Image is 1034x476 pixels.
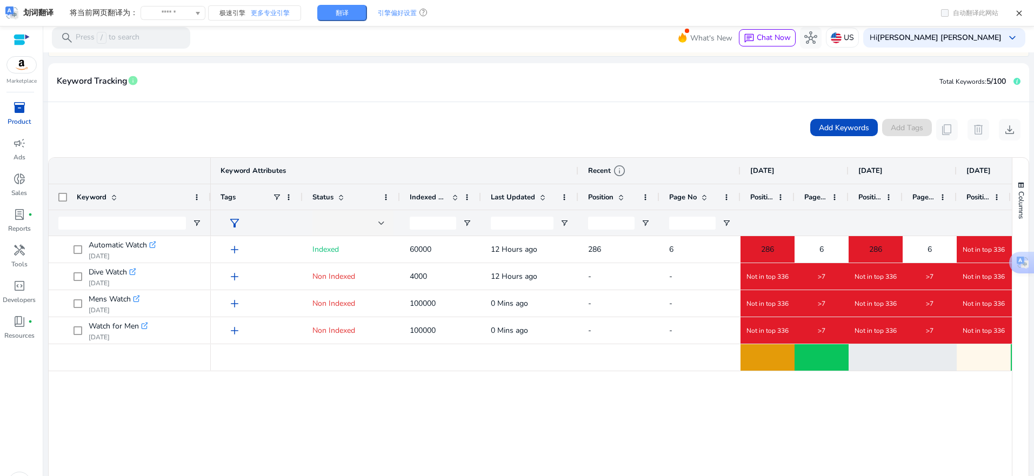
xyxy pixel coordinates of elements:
span: Not in top 336 [746,272,789,281]
div: Recent [588,164,626,177]
p: Tools [11,259,28,269]
span: inventory_2 [13,101,26,114]
span: 5/100 [986,76,1006,86]
span: Non Indexed [312,271,355,281]
span: Automatic Watch [89,238,147,253]
span: Keyword [77,192,106,202]
span: Chat Now [757,32,791,43]
span: Total Keywords: [939,77,986,86]
span: 6 [819,238,824,260]
p: Sales [11,188,27,198]
span: search [61,31,74,44]
span: >7 [818,299,825,308]
span: Mens Watch [89,292,131,307]
button: hub [800,27,822,49]
span: 286 [761,238,774,260]
span: 6 [928,238,932,260]
button: Open Filter Menu [463,219,471,227]
span: 6 [669,244,673,254]
span: Status [312,192,333,202]
button: Open Filter Menu [192,219,201,227]
span: campaign [13,137,26,150]
span: 100000 [410,298,436,309]
button: download [999,119,1020,140]
span: Add Keywords [819,122,869,133]
span: Not in top 336 [855,326,897,335]
span: info [613,164,626,177]
span: fiber_manual_record [28,319,32,324]
span: Watch for Men [89,319,139,334]
span: >7 [818,326,825,335]
p: [DATE] [89,279,136,287]
p: Press to search [76,32,139,44]
span: [DATE] [966,166,991,176]
span: Not in top 336 [963,245,1005,254]
span: keyboard_arrow_down [1006,31,1019,44]
span: - [588,325,591,336]
img: us.svg [831,32,842,43]
span: 12 Hours ago [491,244,537,254]
p: Developers [3,295,36,305]
span: [DATE] [750,166,775,176]
span: 0 Mins ago [491,325,528,336]
span: info [128,75,138,86]
input: Indexed Products Filter Input [410,217,456,230]
span: Last Updated [491,192,535,202]
span: Not in top 336 [746,299,789,308]
span: >7 [926,272,933,281]
span: 12 Hours ago [491,271,537,281]
input: Keyword Filter Input [58,217,186,230]
p: Product [8,117,31,126]
p: Reports [8,224,31,233]
span: Non Indexed [312,298,355,309]
p: Ads [14,152,25,162]
span: Not in top 336 [746,326,789,335]
button: Open Filter Menu [722,219,731,227]
span: Tags [221,192,236,202]
span: Position [966,192,989,202]
span: Keyword Tracking [57,72,128,91]
p: Hi [870,34,1002,42]
span: add [228,243,241,256]
span: add [228,324,241,337]
input: Last Updated Filter Input [491,217,553,230]
span: Not in top 336 [855,272,897,281]
span: [DATE] [858,166,883,176]
p: [DATE] [89,252,156,260]
input: Page No Filter Input [669,217,716,230]
span: Not in top 336 [963,299,1005,308]
p: [DATE] [89,333,148,341]
span: >7 [818,272,825,281]
p: US [844,28,854,47]
span: Page No [912,192,935,202]
span: Columns [1016,191,1026,219]
span: 286 [869,238,882,260]
span: Dive Watch [89,265,127,280]
span: 286 [588,244,601,254]
span: Position [588,192,613,202]
span: filter_alt [228,217,241,230]
span: What's New [690,29,732,48]
img: amazon.svg [7,57,36,73]
span: - [669,298,672,309]
p: Resources [4,331,35,340]
span: Keyword Attributes [221,166,286,176]
button: Open Filter Menu [560,219,569,227]
span: Not in top 336 [963,326,1005,335]
span: handyman [13,244,26,257]
span: - [669,325,672,336]
span: Non Indexed [312,325,355,336]
b: [PERSON_NAME] [PERSON_NAME] [877,32,1002,43]
span: / [97,32,106,44]
button: Add Keywords [810,119,878,136]
span: Not in top 336 [963,272,1005,281]
span: download [1003,123,1016,136]
button: chatChat Now [739,29,796,46]
span: - [669,271,672,281]
span: >7 [926,299,933,308]
span: 0 Mins ago [491,298,528,309]
span: 60000 [410,244,431,254]
span: - [588,298,591,309]
span: Position [858,192,881,202]
span: code_blocks [13,279,26,292]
